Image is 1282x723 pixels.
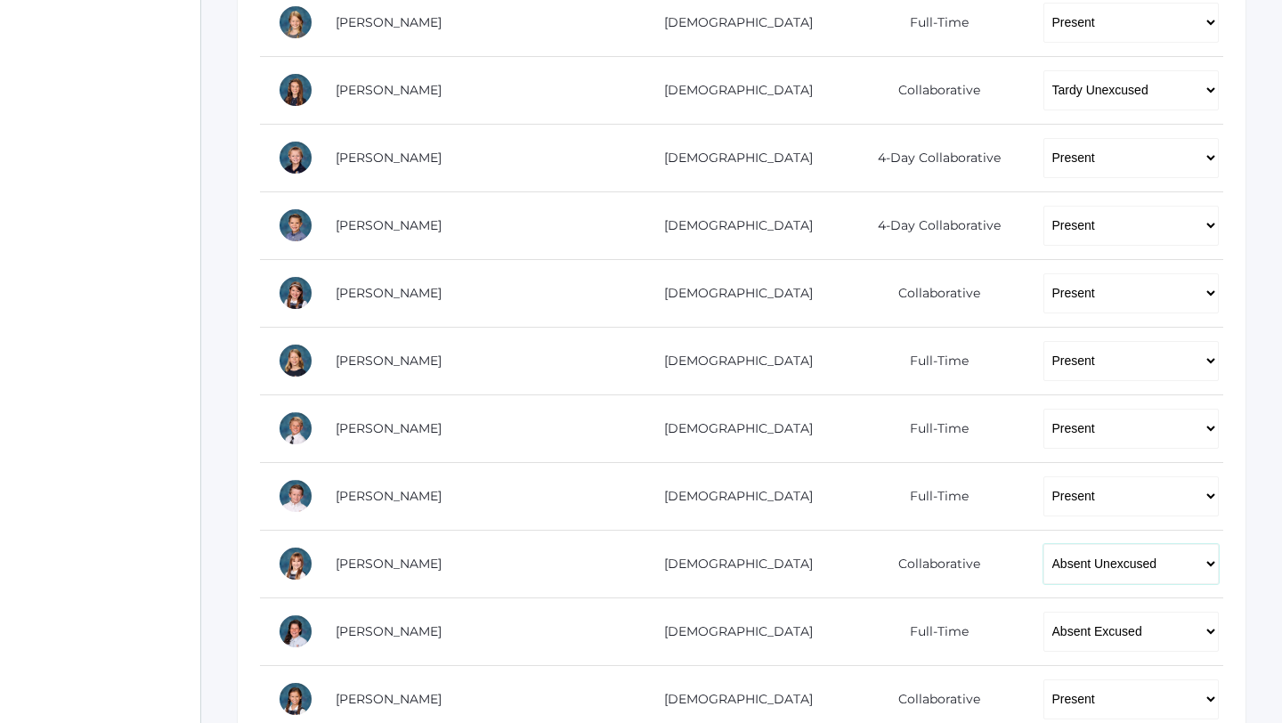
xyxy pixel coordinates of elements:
[840,597,1025,665] td: Full-Time
[840,191,1025,259] td: 4-Day Collaborative
[336,285,442,301] a: [PERSON_NAME]
[623,191,840,259] td: [DEMOGRAPHIC_DATA]
[278,613,313,649] div: Stella Honeyman
[278,410,313,446] div: Ian Doyle
[623,124,840,191] td: [DEMOGRAPHIC_DATA]
[840,530,1025,597] td: Collaborative
[278,4,313,40] div: Amelia Adams
[336,353,442,369] a: [PERSON_NAME]
[336,217,442,233] a: [PERSON_NAME]
[840,394,1025,462] td: Full-Time
[840,327,1025,394] td: Full-Time
[623,394,840,462] td: [DEMOGRAPHIC_DATA]
[623,530,840,597] td: [DEMOGRAPHIC_DATA]
[278,478,313,514] div: Timothy Edlin
[278,72,313,108] div: Claire Arnold
[840,462,1025,530] td: Full-Time
[278,275,313,311] div: Brynn Boyer
[336,623,442,639] a: [PERSON_NAME]
[840,259,1025,327] td: Collaborative
[336,420,442,436] a: [PERSON_NAME]
[623,327,840,394] td: [DEMOGRAPHIC_DATA]
[278,343,313,378] div: Haelyn Bradley
[336,150,442,166] a: [PERSON_NAME]
[336,556,442,572] a: [PERSON_NAME]
[336,82,442,98] a: [PERSON_NAME]
[840,56,1025,124] td: Collaborative
[623,56,840,124] td: [DEMOGRAPHIC_DATA]
[336,488,442,504] a: [PERSON_NAME]
[623,597,840,665] td: [DEMOGRAPHIC_DATA]
[840,124,1025,191] td: 4-Day Collaborative
[278,546,313,581] div: Remy Evans
[623,259,840,327] td: [DEMOGRAPHIC_DATA]
[336,14,442,30] a: [PERSON_NAME]
[623,462,840,530] td: [DEMOGRAPHIC_DATA]
[278,140,313,175] div: Levi Beaty
[336,691,442,707] a: [PERSON_NAME]
[278,681,313,717] div: Scarlett Maurer
[278,207,313,243] div: James Bernardi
